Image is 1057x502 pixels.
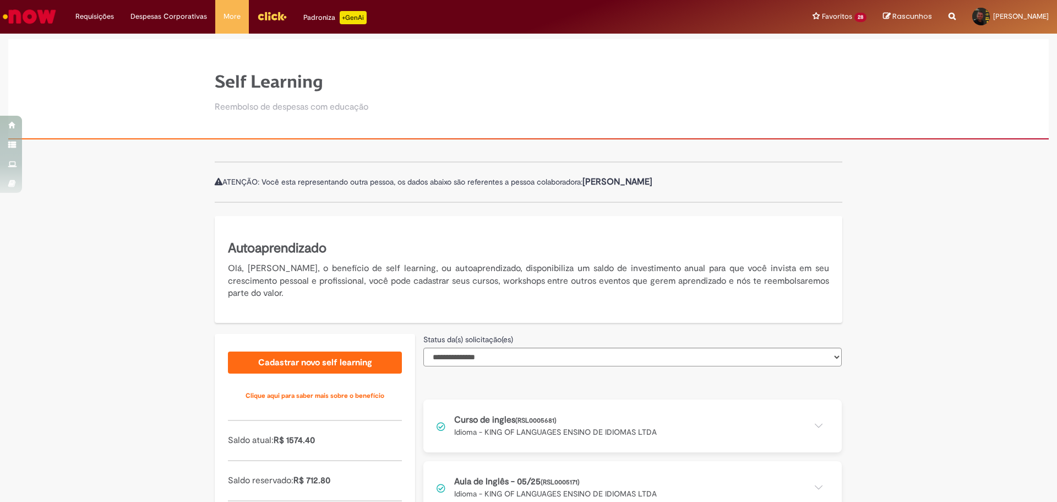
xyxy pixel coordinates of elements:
[75,11,114,22] span: Requisições
[883,12,932,22] a: Rascunhos
[993,12,1049,21] span: [PERSON_NAME]
[228,385,402,407] a: Clique aqui para saber mais sobre o benefício
[224,11,241,22] span: More
[228,352,402,374] a: Cadastrar novo self learning
[257,8,287,24] img: click_logo_yellow_360x200.png
[274,435,315,446] span: R$ 1574.40
[892,11,932,21] span: Rascunhos
[215,72,368,91] h1: Self Learning
[822,11,852,22] span: Favoritos
[228,262,829,300] p: Olá, [PERSON_NAME], o benefício de self learning, ou autoaprendizado, disponibiliza um saldo de i...
[228,434,402,447] p: Saldo atual:
[1,6,58,28] img: ServiceNow
[340,11,367,24] p: +GenAi
[303,11,367,24] div: Padroniza
[215,161,842,203] div: ATENÇÃO: Você esta representando outra pessoa, os dados abaixo são referentes a pessoa colaboradora:
[130,11,207,22] span: Despesas Corporativas
[215,102,368,112] h2: Reembolso de despesas com educação
[582,176,652,187] b: [PERSON_NAME]
[423,334,513,345] label: Status da(s) solicitação(es)
[854,13,867,22] span: 28
[293,475,330,486] span: R$ 712.80
[228,474,402,487] p: Saldo reservado:
[228,239,829,258] h5: Autoaprendizado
